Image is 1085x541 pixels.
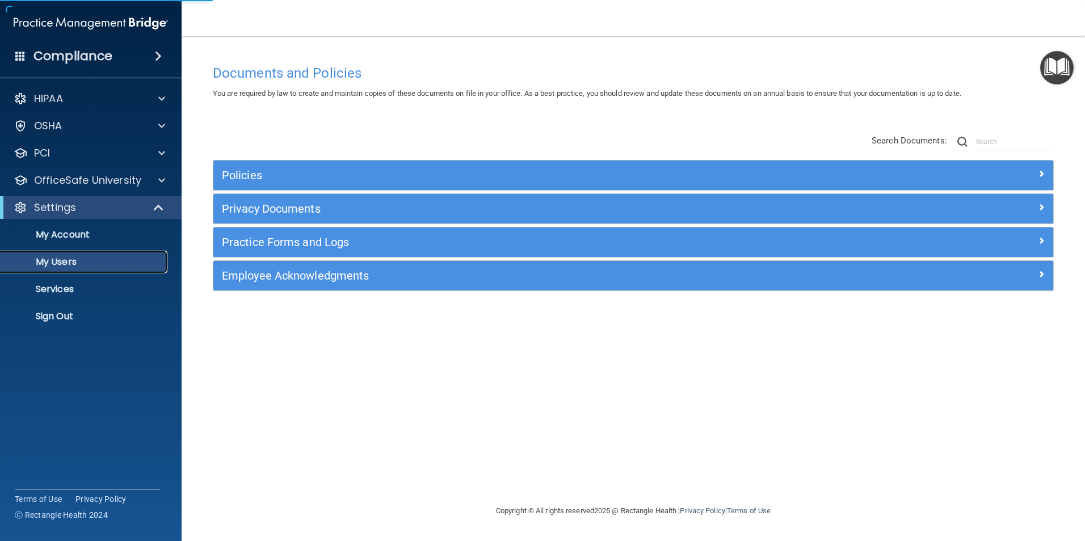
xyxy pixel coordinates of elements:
[75,493,127,505] a: Privacy Policy
[222,169,835,181] h5: Policies
[15,509,108,521] span: Ⓒ Rectangle Health 2024
[680,506,725,515] a: Privacy Policy
[976,133,1054,150] input: Search
[222,233,1045,251] a: Practice Forms and Logs
[14,201,165,214] a: Settings
[34,92,63,105] p: HIPAA
[34,201,76,214] p: Settings
[222,269,835,282] h5: Employee Acknowledgments
[7,284,162,295] p: Services
[426,493,840,529] div: Copyright © All rights reserved 2025 @ Rectangle Health | |
[727,506,771,515] a: Terms of Use
[34,174,141,187] p: OfficeSafe University
[222,166,1045,184] a: Policies
[213,66,1054,81] h4: Documents and Policies
[1040,51,1074,84] button: Open Resource Center
[957,137,968,147] img: ic-search.3b580494.png
[7,229,162,240] p: My Account
[34,119,62,133] p: OSHA
[222,236,835,248] h5: Practice Forms and Logs
[14,92,165,105] a: HIPAA
[15,493,62,505] a: Terms of Use
[14,119,165,133] a: OSHA
[33,48,112,64] h4: Compliance
[14,174,165,187] a: OfficeSafe University
[7,256,162,268] p: My Users
[222,202,835,215] h5: Privacy Documents
[7,311,162,322] p: Sign Out
[34,146,50,160] p: PCI
[872,136,947,146] span: Search Documents:
[14,12,168,35] img: PMB logo
[222,267,1045,285] a: Employee Acknowledgments
[213,89,961,98] span: You are required by law to create and maintain copies of these documents on file in your office. ...
[14,146,165,160] a: PCI
[222,200,1045,218] a: Privacy Documents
